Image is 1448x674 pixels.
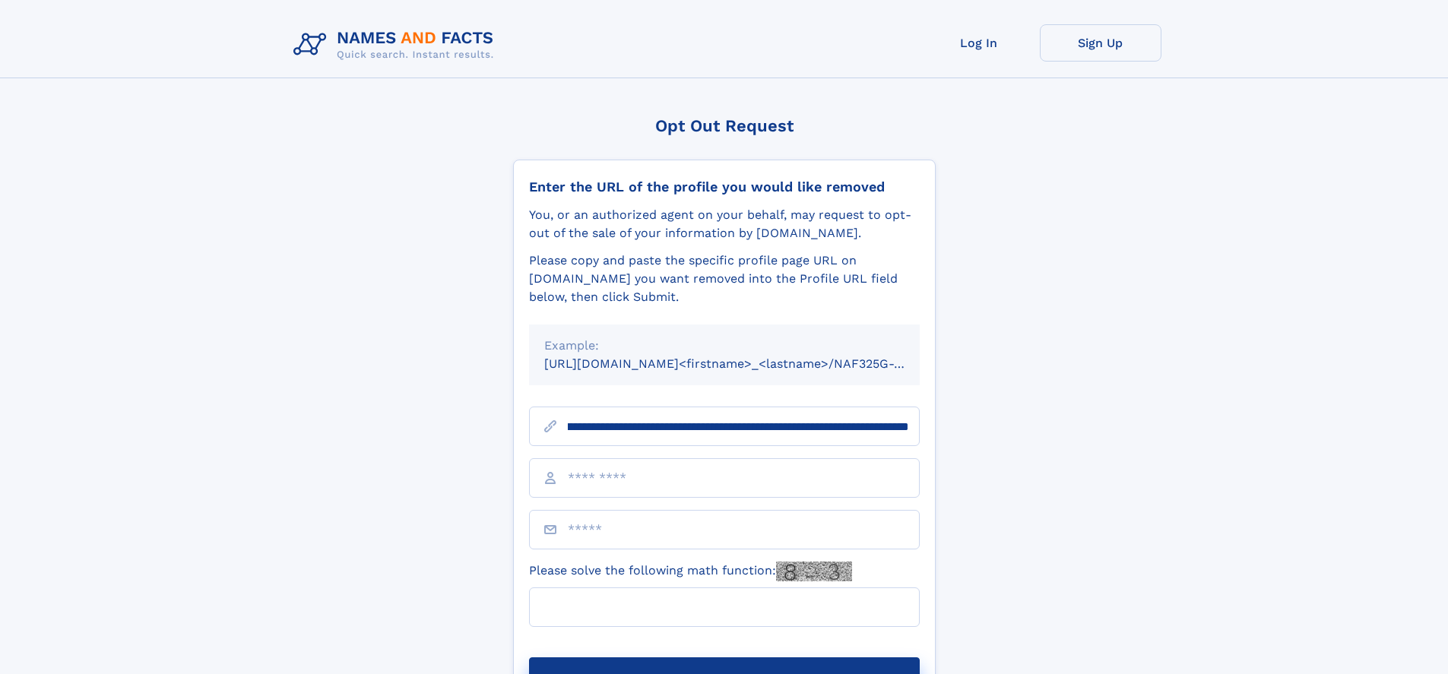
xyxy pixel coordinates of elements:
[529,562,852,581] label: Please solve the following math function:
[529,206,920,242] div: You, or an authorized agent on your behalf, may request to opt-out of the sale of your informatio...
[544,356,949,371] small: [URL][DOMAIN_NAME]<firstname>_<lastname>/NAF325G-xxxxxxxx
[287,24,506,65] img: Logo Names and Facts
[513,116,936,135] div: Opt Out Request
[529,252,920,306] div: Please copy and paste the specific profile page URL on [DOMAIN_NAME] you want removed into the Pr...
[544,337,905,355] div: Example:
[1040,24,1161,62] a: Sign Up
[918,24,1040,62] a: Log In
[529,179,920,195] div: Enter the URL of the profile you would like removed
